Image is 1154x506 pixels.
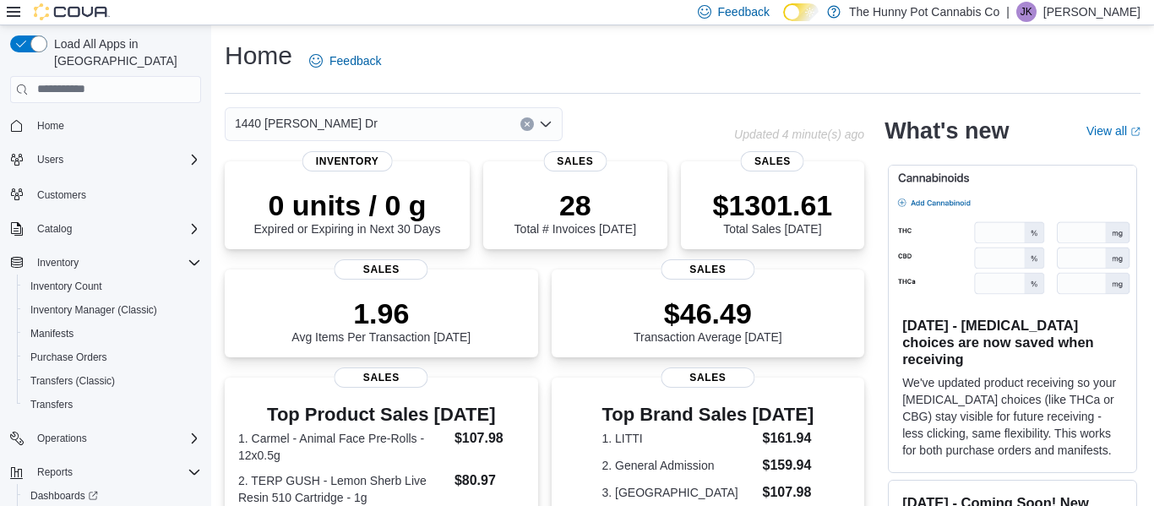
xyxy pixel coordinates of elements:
input: Dark Mode [783,3,819,21]
span: Sales [543,151,607,171]
button: Purchase Orders [17,345,208,369]
button: Inventory Manager (Classic) [17,298,208,322]
p: 0 units / 0 g [254,188,441,222]
span: Transfers [30,398,73,411]
button: Open list of options [539,117,553,131]
span: Manifests [24,324,201,344]
dd: $159.94 [763,455,814,476]
div: Avg Items Per Transaction [DATE] [291,297,471,344]
span: Sales [661,367,754,388]
span: Transfers (Classic) [24,371,201,391]
span: JK [1021,2,1032,22]
div: Expired or Expiring in Next 30 Days [254,188,441,236]
span: Users [30,150,201,170]
h3: Top Brand Sales [DATE] [601,405,814,425]
svg: External link [1130,127,1140,137]
span: Inventory Count [24,276,201,297]
span: Inventory Manager (Classic) [30,303,157,317]
button: Inventory Count [17,275,208,298]
dt: 2. TERP GUSH - Lemon Sherb Live Resin 510 Cartridge - 1g [238,472,448,506]
a: Home [30,116,71,136]
dt: 3. [GEOGRAPHIC_DATA] [601,484,755,501]
span: Sales [741,151,804,171]
a: Dashboards [24,486,105,506]
span: Inventory [302,151,393,171]
a: Customers [30,185,93,205]
dd: $80.97 [455,471,525,491]
p: We've updated product receiving so your [MEDICAL_DATA] choices (like THCa or CBG) stay visible fo... [902,374,1123,459]
button: Transfers (Classic) [17,369,208,393]
span: Load All Apps in [GEOGRAPHIC_DATA] [47,35,201,69]
button: Inventory [3,251,208,275]
p: The Hunny Pot Cannabis Co [849,2,999,22]
span: Inventory Count [30,280,102,293]
span: Home [37,119,64,133]
dd: $107.98 [763,482,814,503]
a: Purchase Orders [24,347,114,367]
dt: 1. LITTI [601,430,755,447]
img: Cova [34,3,110,20]
a: Transfers (Classic) [24,371,122,391]
span: Customers [30,183,201,204]
p: 28 [514,188,636,222]
h3: [DATE] - [MEDICAL_DATA] choices are now saved when receiving [902,317,1123,367]
button: Clear input [520,117,534,131]
div: Transaction Average [DATE] [634,297,782,344]
p: 1.96 [291,297,471,330]
button: Users [30,150,70,170]
dt: 2. General Admission [601,457,755,474]
span: Reports [30,462,201,482]
button: Manifests [17,322,208,345]
h3: Top Product Sales [DATE] [238,405,525,425]
a: Inventory Count [24,276,109,297]
div: Total # Invoices [DATE] [514,188,636,236]
button: Users [3,148,208,171]
span: Users [37,153,63,166]
span: Transfers (Classic) [30,374,115,388]
p: [PERSON_NAME] [1043,2,1140,22]
p: | [1006,2,1010,22]
span: Purchase Orders [30,351,107,364]
span: Feedback [718,3,770,20]
dd: $107.98 [455,428,525,449]
a: View allExternal link [1086,124,1140,138]
span: Reports [37,465,73,479]
button: Operations [30,428,94,449]
div: James Keighan [1016,2,1037,22]
span: Catalog [37,222,72,236]
a: Transfers [24,394,79,415]
span: Operations [37,432,87,445]
button: Catalog [30,219,79,239]
dd: $161.94 [763,428,814,449]
span: Customers [37,188,86,202]
button: Transfers [17,393,208,416]
button: Operations [3,427,208,450]
button: Reports [30,462,79,482]
a: Manifests [24,324,80,344]
span: Feedback [329,52,381,69]
span: Catalog [30,219,201,239]
span: Sales [335,259,428,280]
span: Operations [30,428,201,449]
span: Home [30,115,201,136]
span: Sales [335,367,428,388]
a: Inventory Manager (Classic) [24,300,164,320]
span: Transfers [24,394,201,415]
span: Dark Mode [783,21,784,22]
span: Dashboards [24,486,201,506]
button: Customers [3,182,208,206]
div: Total Sales [DATE] [712,188,832,236]
span: 1440 [PERSON_NAME] Dr [235,113,378,133]
p: $46.49 [634,297,782,330]
span: Inventory Manager (Classic) [24,300,201,320]
button: Reports [3,460,208,484]
p: $1301.61 [712,188,832,222]
button: Inventory [30,253,85,273]
h2: What's new [885,117,1009,144]
span: Inventory [30,253,201,273]
a: Feedback [302,44,388,78]
button: Home [3,113,208,138]
span: Manifests [30,327,73,340]
span: Inventory [37,256,79,269]
button: Catalog [3,217,208,241]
